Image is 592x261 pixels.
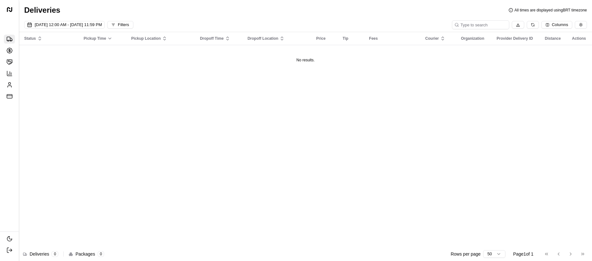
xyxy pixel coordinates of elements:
input: Type to search [452,20,509,29]
span: Dropoff Time [200,36,223,41]
button: [DATE] 12:00 AM - [DATE] 11:59 PM [24,21,105,29]
div: Deliveries [23,251,58,257]
div: 0 [52,251,58,257]
div: Filters [118,22,129,28]
div: Distance [545,36,562,41]
div: Tip [343,36,359,41]
span: Courier [425,36,439,41]
p: Rows per page [451,251,481,257]
h1: Deliveries [24,5,60,15]
div: Actions [572,36,587,41]
div: 0 [98,251,104,257]
button: Refresh [527,21,539,29]
span: Dropoff Location [248,36,278,41]
div: Page 1 of 1 [513,251,533,257]
button: Columns [541,21,572,29]
div: Provider Delivery ID [497,36,535,41]
div: Organization [461,36,486,41]
div: Fees [369,36,415,41]
span: [DATE] 12:00 AM - [DATE] 11:59 PM [35,22,102,28]
div: No results. [22,58,589,63]
div: Packages [69,251,104,257]
span: Pickup Location [131,36,161,41]
span: Pickup Time [84,36,106,41]
span: All times are displayed using BRT timezone [514,8,587,13]
div: Price [316,36,333,41]
span: Columns [552,22,568,28]
button: Filters [107,21,133,29]
span: Status [24,36,36,41]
